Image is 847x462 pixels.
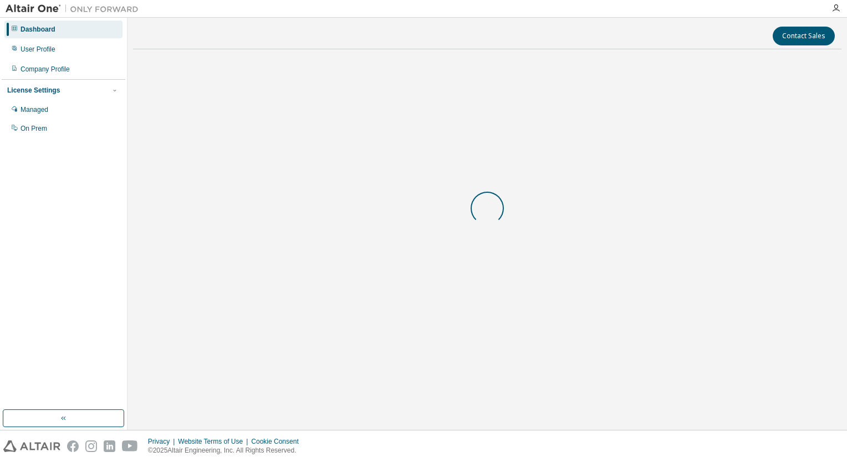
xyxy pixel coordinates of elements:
[21,45,55,54] div: User Profile
[122,440,138,452] img: youtube.svg
[773,27,835,45] button: Contact Sales
[148,446,305,455] p: © 2025 Altair Engineering, Inc. All Rights Reserved.
[6,3,144,14] img: Altair One
[21,65,70,74] div: Company Profile
[67,440,79,452] img: facebook.svg
[3,440,60,452] img: altair_logo.svg
[7,86,60,95] div: License Settings
[21,25,55,34] div: Dashboard
[21,105,48,114] div: Managed
[21,124,47,133] div: On Prem
[178,437,251,446] div: Website Terms of Use
[251,437,305,446] div: Cookie Consent
[85,440,97,452] img: instagram.svg
[148,437,178,446] div: Privacy
[104,440,115,452] img: linkedin.svg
